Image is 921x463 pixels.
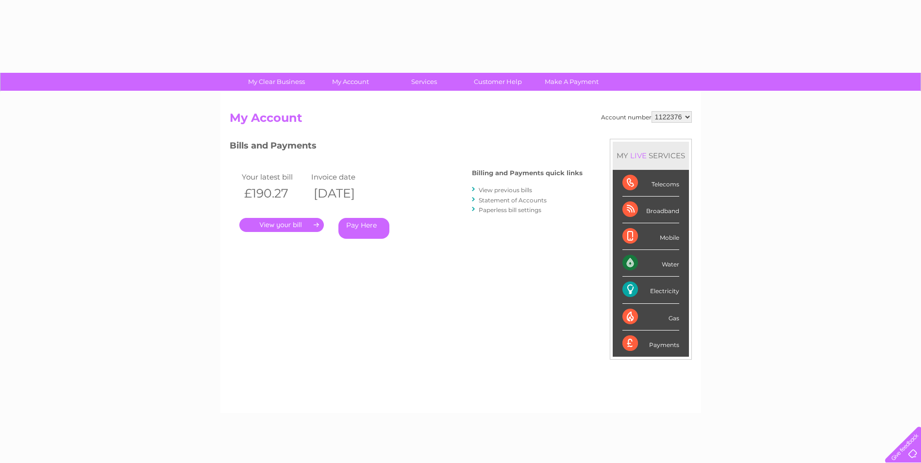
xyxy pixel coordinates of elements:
[230,111,692,130] h2: My Account
[239,183,309,203] th: £190.27
[239,218,324,232] a: .
[479,206,541,214] a: Paperless bill settings
[622,223,679,250] div: Mobile
[230,139,583,156] h3: Bills and Payments
[458,73,538,91] a: Customer Help
[628,151,649,160] div: LIVE
[532,73,612,91] a: Make A Payment
[239,170,309,183] td: Your latest bill
[309,170,379,183] td: Invoice date
[236,73,317,91] a: My Clear Business
[309,183,379,203] th: [DATE]
[479,186,532,194] a: View previous bills
[622,331,679,357] div: Payments
[622,277,679,303] div: Electricity
[613,142,689,169] div: MY SERVICES
[384,73,464,91] a: Services
[472,169,583,177] h4: Billing and Payments quick links
[622,304,679,331] div: Gas
[622,170,679,197] div: Telecoms
[338,218,389,239] a: Pay Here
[601,111,692,123] div: Account number
[622,197,679,223] div: Broadband
[622,250,679,277] div: Water
[310,73,390,91] a: My Account
[479,197,547,204] a: Statement of Accounts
